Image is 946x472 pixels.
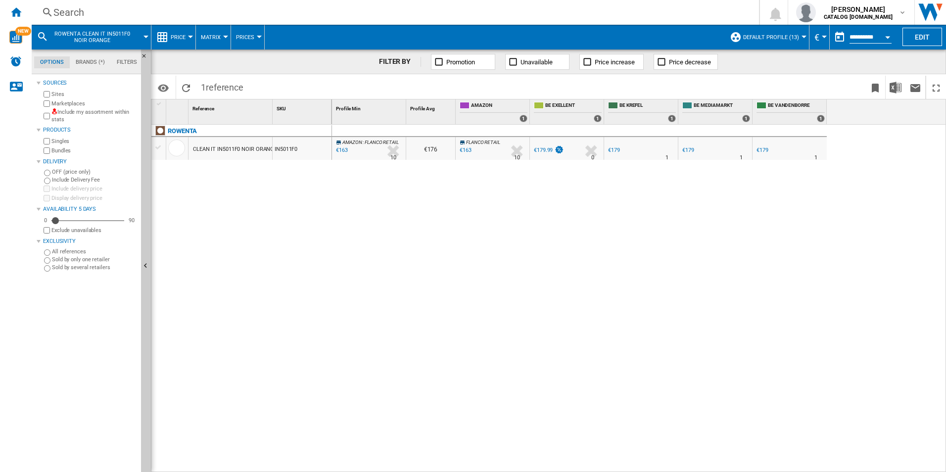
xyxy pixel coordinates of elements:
[431,54,495,70] button: Promotion
[51,108,57,114] img: mysite-not-bg-18x18.png
[334,145,348,155] div: Last updated : Wednesday, 8 October 2025 03:12
[10,55,22,67] img: alerts-logo.svg
[342,140,362,145] span: AMAZON
[70,56,111,68] md-tab-item: Brands (*)
[43,158,137,166] div: Delivery
[814,32,819,43] span: €
[379,57,421,67] div: FILTER BY
[236,25,259,49] button: Prices
[607,145,620,155] div: €179
[43,79,137,87] div: Sources
[824,14,893,20] b: CATALOG [DOMAIN_NAME]
[43,126,137,134] div: Products
[886,76,905,99] button: Download in Excel
[532,99,604,124] div: BE EXELLENT 1 offers sold by BE EXELLENT
[682,147,694,153] div: €179
[44,257,50,264] input: Sold by only one retailer
[814,153,817,163] div: Delivery Time : 1 day
[743,34,799,41] span: Default profile (13)
[275,99,331,115] div: SKU Sort None
[606,99,678,124] div: BE KREFEL 1 offers sold by BE KREFEL
[44,100,50,107] input: Marketplaces
[579,54,644,70] button: Price increase
[554,145,564,154] img: promotionV3.png
[156,25,190,49] div: Price
[111,56,143,68] md-tab-item: Filters
[406,137,455,160] div: €176
[665,153,668,163] div: Delivery Time : 1 day
[52,31,132,44] span: ROWENTA CLEAN IT IN5011F0 NOIR ORANGE
[619,102,676,110] span: BE KREFEL
[43,237,137,245] div: Exclusivity
[52,25,142,49] button: ROWENTA CLEAN IT IN5011F0 NOIR ORANGE
[796,2,816,22] img: profile.jpg
[730,25,804,49] div: Default profile (13)
[768,102,825,110] span: BE VANDENBORRE
[44,147,50,154] input: Bundles
[44,195,50,201] input: Display delivery price
[193,138,277,161] div: CLEAN IT IN5011F0 NOIR ORANGE
[201,25,226,49] button: Matrix
[334,99,406,115] div: Sort None
[460,147,472,153] div: €163
[740,153,743,163] div: Delivery Time : 1 day
[277,106,286,111] span: SKU
[471,102,527,110] span: AMAZON
[196,76,248,96] span: 1
[206,82,243,93] span: reference
[694,102,750,110] span: BE MEDIAMARKT
[879,27,897,45] button: Open calendar
[902,28,942,46] button: Edit
[51,216,124,226] md-slider: Availability
[830,27,850,47] button: md-calendar
[814,25,824,49] button: €
[126,217,137,224] div: 90
[52,264,137,271] label: Sold by several retailers
[44,186,50,192] input: Include delivery price
[51,185,137,192] label: Include delivery price
[669,58,711,66] span: Price decrease
[755,145,768,155] div: €179
[15,27,31,36] span: NEW
[532,145,564,155] div: €179.99
[390,153,396,163] div: Delivery Time : 10 days
[520,115,527,122] div: 1 offers sold by AMAZON
[681,145,694,155] div: €179
[53,5,733,19] div: Search
[273,137,331,160] div: IN5011F0
[458,99,529,124] div: AMAZON 1 offers sold by AMAZON
[42,217,49,224] div: 0
[514,153,520,163] div: Delivery Time : 10 days
[51,91,137,98] label: Sites
[905,76,925,99] button: Send this report by email
[176,76,196,99] button: Reload
[44,227,50,234] input: Display delivery price
[171,25,190,49] button: Price
[890,82,901,94] img: excel-24x24.png
[926,76,946,99] button: Maximize
[363,140,399,145] span: : FLANCO RETAIL
[34,56,70,68] md-tab-item: Options
[757,147,768,153] div: €179
[505,54,569,70] button: Unavailable
[336,106,361,111] span: Profile Min
[141,49,153,67] button: Hide
[51,194,137,202] label: Display delivery price
[168,125,197,137] div: Click to filter on that brand
[52,168,137,176] label: OFF (price only)
[44,170,50,176] input: OFF (price only)
[168,99,188,115] div: Sort None
[171,34,186,41] span: Price
[52,176,137,184] label: Include Delivery Fee
[44,138,50,144] input: Singles
[594,115,602,122] div: 1 offers sold by BE EXELLENT
[608,147,620,153] div: €179
[742,115,750,122] div: 1 offers sold by BE MEDIAMARKT
[534,147,553,153] div: €179.99
[809,25,830,49] md-menu: Currency
[743,25,804,49] button: Default profile (13)
[865,76,885,99] button: Bookmark this report
[817,115,825,122] div: 1 offers sold by BE VANDENBORRE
